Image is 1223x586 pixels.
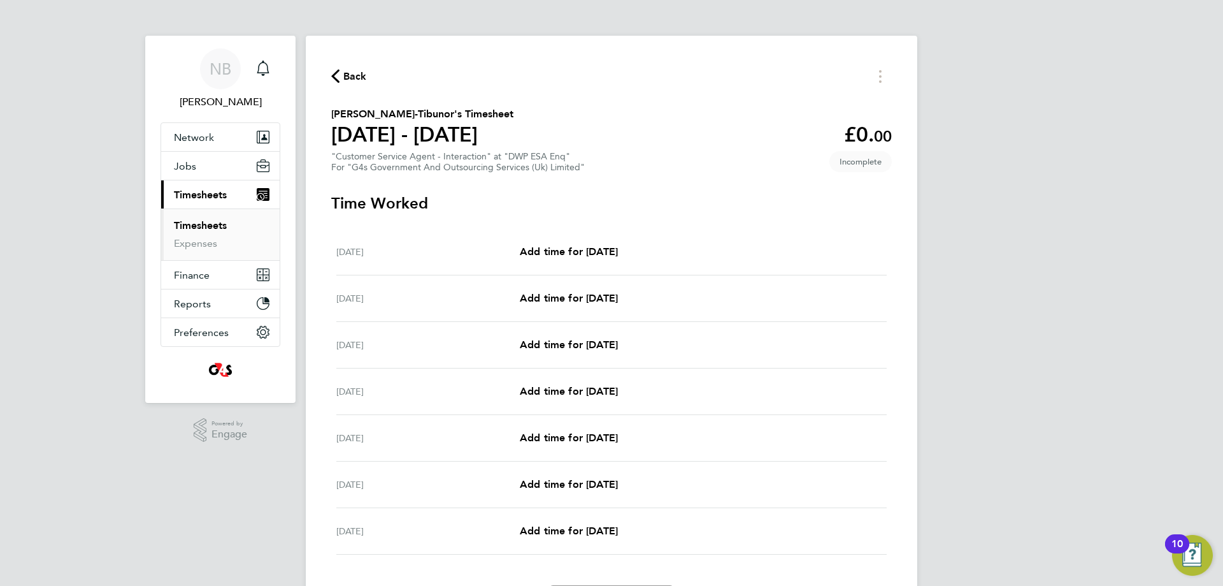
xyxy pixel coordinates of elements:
div: [DATE] [336,384,520,399]
span: Reports [174,298,211,310]
span: Add time for [DATE] [520,432,618,444]
div: "Customer Service Agent - Interaction" at "DWP ESA Enq" [331,151,585,173]
h1: [DATE] - [DATE] [331,122,513,147]
span: NB [210,61,231,77]
span: Back [343,69,367,84]
span: Add time for [DATE] [520,292,618,304]
a: Add time for [DATE] [520,524,618,539]
span: Powered by [211,418,247,429]
div: [DATE] [336,477,520,492]
span: Jobs [174,160,196,172]
span: Add time for [DATE] [520,385,618,397]
nav: Main navigation [145,36,296,403]
span: Add time for [DATE] [520,525,618,537]
div: [DATE] [336,524,520,539]
span: This timesheet is Incomplete. [829,151,892,172]
h3: Time Worked [331,193,892,214]
button: Network [161,123,280,151]
a: Timesheets [174,219,227,231]
div: [DATE] [336,430,520,446]
span: Add time for [DATE] [520,245,618,258]
a: Add time for [DATE] [520,291,618,306]
button: Reports [161,289,280,318]
a: Powered byEngage [194,418,248,443]
div: 10 [1171,544,1183,560]
button: Open Resource Center, 10 new notifications [1172,535,1213,576]
span: Add time for [DATE] [520,478,618,490]
a: Add time for [DATE] [520,337,618,353]
a: Add time for [DATE] [520,384,618,399]
div: For "G4s Government And Outsourcing Services (Uk) Limited" [331,162,585,173]
app-decimal: £0. [844,122,892,147]
a: Go to home page [161,360,280,380]
button: Jobs [161,152,280,180]
button: Preferences [161,318,280,346]
span: 00 [874,127,892,145]
h2: [PERSON_NAME]-Tibunor's Timesheet [331,106,513,122]
span: Preferences [174,326,229,339]
span: Engage [211,429,247,440]
a: NB[PERSON_NAME] [161,48,280,110]
img: g4s4-logo-retina.png [205,360,236,380]
button: Finance [161,261,280,289]
a: Add time for [DATE] [520,430,618,446]
a: Add time for [DATE] [520,244,618,260]
span: Timesheets [174,189,227,201]
button: Timesheets Menu [869,66,892,86]
span: Network [174,131,214,143]
button: Back [331,68,367,84]
span: Finance [174,269,210,281]
div: [DATE] [336,244,520,260]
div: [DATE] [336,337,520,353]
div: [DATE] [336,291,520,306]
a: Expenses [174,237,217,249]
button: Timesheets [161,180,280,209]
div: Timesheets [161,209,280,260]
span: Add time for [DATE] [520,339,618,351]
span: Nathan Burden [161,94,280,110]
a: Add time for [DATE] [520,477,618,492]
